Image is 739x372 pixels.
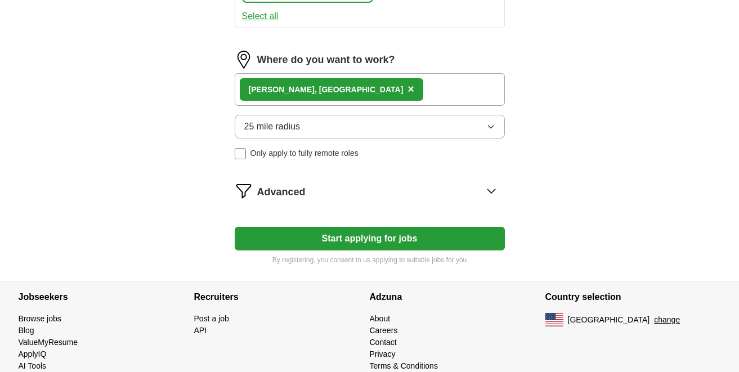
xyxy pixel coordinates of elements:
[235,255,505,265] p: By registering, you consent to us applying to suitable jobs for you
[235,148,246,159] input: Only apply to fully remote roles
[370,338,397,347] a: Contact
[370,326,398,335] a: Careers
[19,326,34,335] a: Blog
[235,51,253,69] img: location.png
[257,52,395,68] label: Where do you want to work?
[235,182,253,200] img: filter
[249,84,404,96] div: , [GEOGRAPHIC_DATA]
[545,313,563,326] img: US flag
[235,115,505,138] button: 25 mile radius
[250,147,359,159] span: Only apply to fully remote roles
[568,314,650,326] span: [GEOGRAPHIC_DATA]
[407,83,414,95] span: ×
[370,314,391,323] a: About
[194,314,229,323] a: Post a job
[19,349,47,358] a: ApplyIQ
[407,81,414,98] button: ×
[654,314,680,326] button: change
[545,281,721,313] h4: Country selection
[244,120,301,133] span: 25 mile radius
[19,338,78,347] a: ValueMyResume
[257,185,306,200] span: Advanced
[19,314,61,323] a: Browse jobs
[370,361,438,370] a: Terms & Conditions
[235,227,505,250] button: Start applying for jobs
[249,85,315,94] strong: [PERSON_NAME]
[242,10,279,23] button: Select all
[19,361,47,370] a: AI Tools
[194,326,207,335] a: API
[370,349,396,358] a: Privacy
